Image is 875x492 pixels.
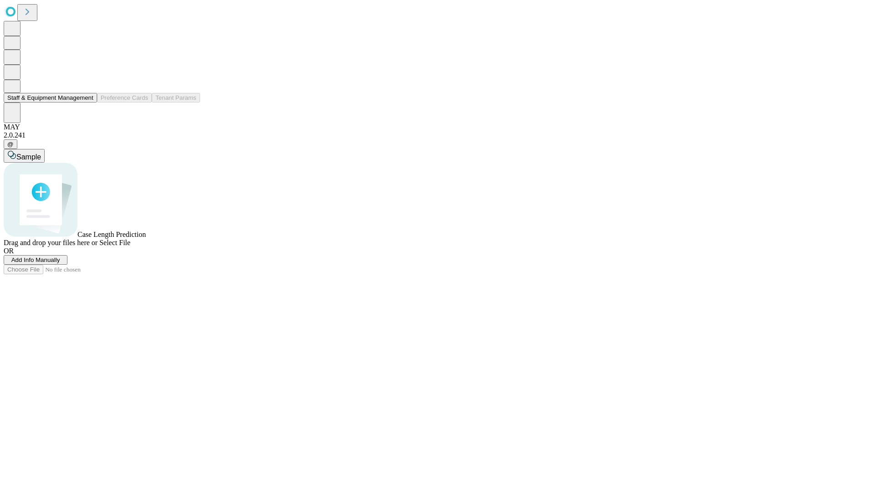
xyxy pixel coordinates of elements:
button: Sample [4,149,45,163]
span: @ [7,141,14,148]
span: Drag and drop your files here or [4,239,98,246]
button: Tenant Params [152,93,200,102]
span: Add Info Manually [11,256,60,263]
button: @ [4,139,17,149]
button: Staff & Equipment Management [4,93,97,102]
span: Case Length Prediction [77,231,146,238]
span: OR [4,247,14,255]
button: Preference Cards [97,93,152,102]
span: Select File [99,239,130,246]
div: MAY [4,123,871,131]
button: Add Info Manually [4,255,67,265]
span: Sample [16,153,41,161]
div: 2.0.241 [4,131,871,139]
